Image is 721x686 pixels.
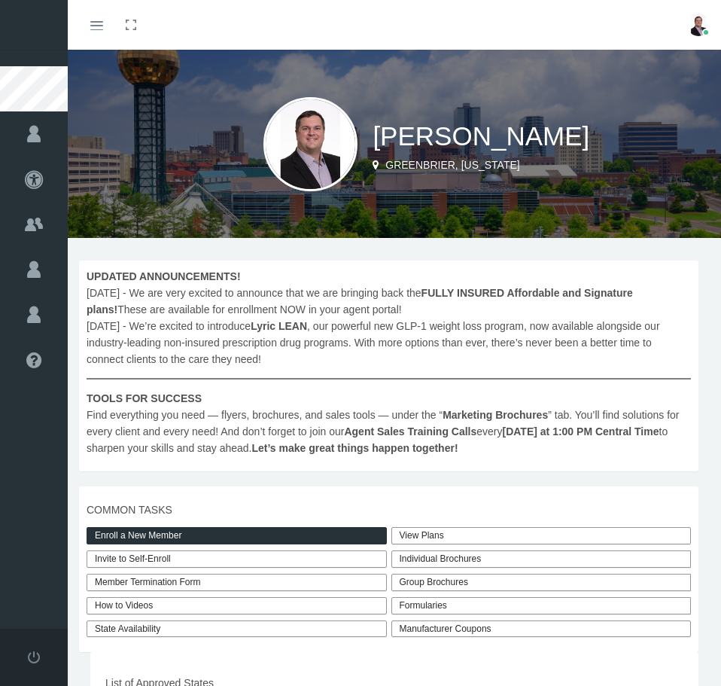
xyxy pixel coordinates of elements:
b: Let’s make great things happen together! [251,442,458,454]
a: Enroll a New Member [87,527,387,544]
span: [PERSON_NAME] [373,121,589,151]
img: S_Profile_Picture_15486.jpg [687,14,710,36]
a: Member Termination Form [87,574,387,591]
span: GREENBRIER, [US_STATE] [385,159,519,171]
a: Manufacturer Coupons [391,620,692,638]
a: How to Videos [87,597,387,614]
a: Invite to Self-Enroll [87,550,387,568]
div: Formularies [391,597,692,614]
div: Group Brochures [391,574,692,591]
b: TOOLS FOR SUCCESS [87,392,202,404]
b: Lyric LEAN [251,320,307,332]
img: S_Profile_Picture_15486.jpg [263,97,357,191]
b: FULLY INSURED Affordable and Signature plans! [87,287,633,316]
b: Marketing Brochures [443,409,548,421]
b: Agent Sales Training Calls [344,425,476,438]
a: View Plans [391,527,692,544]
b: UPDATED ANNOUNCEMENTS! [87,270,241,282]
div: Individual Brochures [391,550,692,568]
span: COMMON TASKS [87,502,691,518]
b: [DATE] at 1:00 PM Central Time [503,425,659,438]
span: [DATE] - We are very excited to announce that we are bringing back the These are available for en... [87,268,691,456]
a: State Availability [87,620,387,638]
